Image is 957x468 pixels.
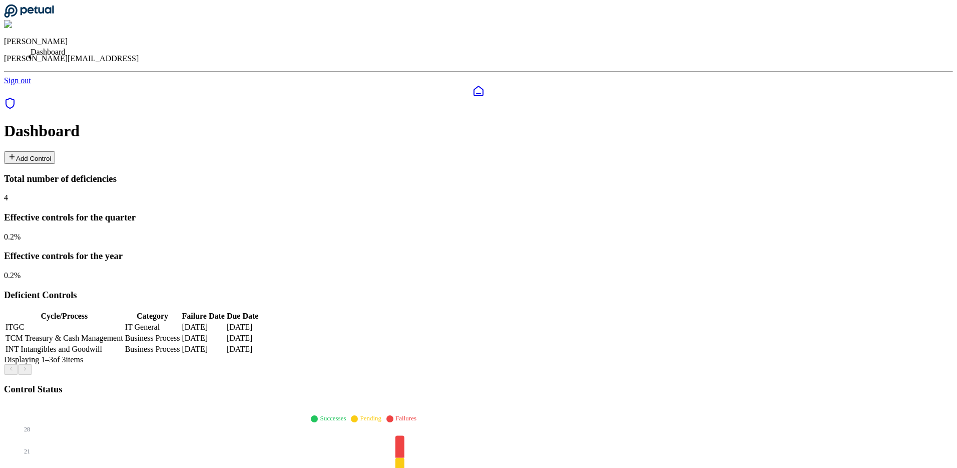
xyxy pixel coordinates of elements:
[4,212,953,223] h3: Effective controls for the quarter
[125,311,181,321] th: Category
[226,322,259,332] td: [DATE]
[226,344,259,354] td: [DATE]
[360,414,381,422] span: Pending
[181,344,225,354] td: [DATE]
[4,232,21,241] span: 0.2 %
[320,414,346,422] span: Successes
[4,76,31,85] a: Sign out
[4,151,55,164] button: Add Control
[4,37,953,46] p: [PERSON_NAME]
[5,311,124,321] th: Cycle/Process
[181,311,225,321] th: Failure Date
[181,333,225,343] td: [DATE]
[4,122,953,140] h1: Dashboard
[4,20,47,29] img: Andrew Li
[4,364,18,375] button: Previous
[24,426,30,433] tspan: 28
[31,48,65,57] div: Dashboard
[18,364,32,375] button: Next
[4,193,8,202] span: 4
[226,333,259,343] td: [DATE]
[4,271,21,280] span: 0.2 %
[125,322,181,332] td: IT General
[4,251,953,262] h3: Effective controls for the year
[4,384,953,395] h3: Control Status
[5,344,124,354] td: INT Intangibles and Goodwill
[5,322,124,332] td: ITGC
[4,85,953,97] a: Dashboard
[4,11,54,20] a: Go to Dashboard
[125,344,181,354] td: Business Process
[181,322,225,332] td: [DATE]
[5,333,124,343] td: TCM Treasury & Cash Management
[4,290,953,301] h3: Deficient Controls
[125,333,181,343] td: Business Process
[24,448,30,455] tspan: 21
[4,355,83,364] span: Displaying 1– 3 of 3 items
[395,414,416,422] span: Failures
[226,311,259,321] th: Due Date
[4,97,953,111] a: SOC
[4,173,953,184] h3: Total number of deficiencies
[4,54,953,63] p: [PERSON_NAME][EMAIL_ADDRESS]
